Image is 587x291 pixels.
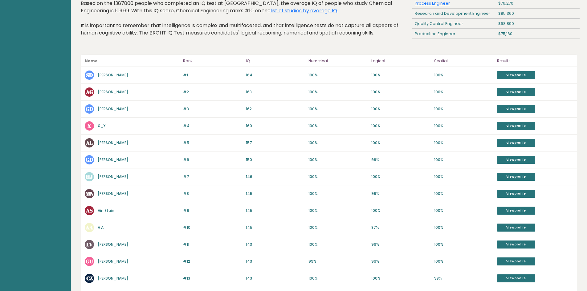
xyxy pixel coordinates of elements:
p: 100% [308,140,368,146]
p: 100% [434,106,493,112]
p: Rank [183,57,242,65]
p: 100% [434,225,493,230]
p: 100% [371,106,430,112]
p: 150 [246,157,305,163]
p: 100% [308,123,368,129]
a: View profile [497,224,535,232]
p: 99% [371,191,430,196]
text: MN [86,190,94,197]
a: list of studies by average IQ [271,7,337,14]
p: 99% [308,259,368,264]
a: View profile [497,105,535,113]
p: #2 [183,89,242,95]
a: [PERSON_NAME] [98,89,128,95]
p: 99% [371,259,430,264]
a: [PERSON_NAME] [98,72,128,78]
p: #10 [183,225,242,230]
text: AG [86,88,93,95]
p: 100% [434,123,493,129]
a: A A [98,225,104,230]
a: [PERSON_NAME] [98,106,128,111]
div: Production Engineer [412,29,496,39]
p: 100% [434,208,493,213]
text: GD [86,105,93,112]
p: 145 [246,208,305,213]
p: #4 [183,123,242,129]
a: X_X [98,123,106,128]
p: 100% [371,123,430,129]
p: 100% [308,106,368,112]
p: 100% [434,242,493,247]
p: 98% [434,276,493,281]
p: 157 [246,140,305,146]
p: 100% [308,72,368,78]
p: 100% [308,242,368,247]
p: IQ [246,57,305,65]
a: [PERSON_NAME] [98,157,128,162]
a: [PERSON_NAME] [98,242,128,247]
p: 100% [308,89,368,95]
a: View profile [497,156,535,164]
p: 100% [308,225,368,230]
p: #5 [183,140,242,146]
a: Process Engineer [415,0,450,6]
a: View profile [497,240,535,249]
text: HJ [86,173,93,180]
div: $85,360 [496,9,580,18]
text: LV [86,241,93,248]
p: 100% [371,140,430,146]
p: 100% [434,72,493,78]
p: 143 [246,242,305,247]
text: AL [86,139,93,146]
p: 100% [371,89,430,95]
a: [PERSON_NAME] [98,276,128,281]
a: View profile [497,71,535,79]
a: View profile [497,190,535,198]
div: $75,160 [496,29,580,39]
p: #11 [183,242,242,247]
p: #3 [183,106,242,112]
a: View profile [497,257,535,265]
div: Research and Development Engineer [412,9,496,18]
p: 100% [308,191,368,196]
p: 99% [371,242,430,247]
a: View profile [497,122,535,130]
p: 100% [371,174,430,180]
p: 87% [371,225,430,230]
text: AS [86,207,93,214]
text: SD [86,71,93,79]
a: [PERSON_NAME] [98,174,128,179]
p: #9 [183,208,242,213]
a: Ain Stain [98,208,114,213]
p: 143 [246,259,305,264]
div: $68,890 [496,19,580,29]
p: 100% [308,208,368,213]
p: #7 [183,174,242,180]
p: 100% [371,72,430,78]
p: 99% [371,157,430,163]
p: 146 [246,174,305,180]
p: 163 [246,89,305,95]
p: 100% [308,276,368,281]
p: 100% [434,259,493,264]
text: X [87,122,92,129]
p: 100% [434,191,493,196]
p: 143 [246,276,305,281]
a: [PERSON_NAME] [98,259,128,264]
p: 162 [246,106,305,112]
a: View profile [497,139,535,147]
p: 145 [246,225,305,230]
p: #6 [183,157,242,163]
p: 100% [308,157,368,163]
p: #1 [183,72,242,78]
p: 100% [371,208,430,213]
a: View profile [497,274,535,282]
p: Spatial [434,57,493,65]
p: Logical [371,57,430,65]
text: AA [85,224,93,231]
div: Quality Control Engineer [412,19,496,29]
a: [PERSON_NAME] [98,191,128,196]
a: View profile [497,88,535,96]
p: Numerical [308,57,368,65]
p: #13 [183,276,242,281]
